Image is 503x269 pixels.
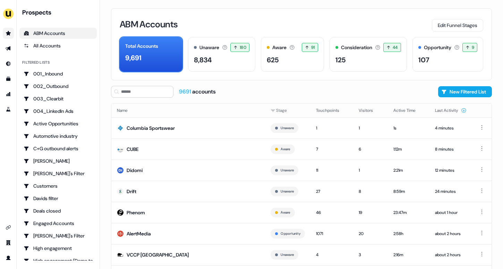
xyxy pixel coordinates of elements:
button: Unaware [281,252,294,258]
div: 20 [359,230,382,237]
div: [PERSON_NAME] [24,158,93,164]
h3: ABM Accounts [120,20,178,29]
div: Stage [271,107,305,114]
button: Unaware [281,125,294,131]
div: about 1 hour [435,209,467,216]
div: 8:59m [393,188,424,195]
div: 002_Outbound [24,83,93,90]
div: 19 [359,209,382,216]
a: Go to Active Opportunities [19,118,97,129]
div: 9,691 [125,53,142,63]
div: about 2 hours [435,251,467,258]
div: High engagement [24,245,93,252]
div: Drift [127,188,136,195]
span: 9691 [179,88,192,95]
div: Phenom [127,209,145,216]
a: Go to Engaged Accounts [19,218,97,229]
button: Aware [281,146,290,152]
a: Go to profile [3,252,14,263]
div: AlertMedia [127,230,151,237]
div: Prospects [22,8,97,17]
a: Go to 004_LinkedIn Ads [19,106,97,117]
div: Deals closed [24,207,93,214]
div: Customers [24,182,93,189]
a: Go to Charlotte Stone [19,155,97,167]
div: Filtered lists [22,60,50,65]
a: Go to Deals closed [19,205,97,216]
div: VCCP [GEOGRAPHIC_DATA] [127,251,189,258]
span: 180 [240,44,246,51]
div: Aware [272,44,287,51]
a: Go to C+G outbound alerts [19,143,97,154]
div: 2:16m [393,251,424,258]
button: Unaware [281,188,294,195]
div: 1071 [316,230,348,237]
a: Go to templates [3,73,14,84]
div: 1 [359,167,382,174]
div: 8 minutes [435,146,467,153]
div: about 2 hours [435,230,467,237]
div: ABM Accounts [24,30,93,37]
div: 001_Inbound [24,70,93,77]
div: 2:21m [393,167,424,174]
div: C+G outbound alerts [24,145,93,152]
div: Davids filter [24,195,93,202]
div: [PERSON_NAME]'s Filter [24,232,93,239]
a: ABM Accounts [19,28,97,39]
div: Consideration [341,44,372,51]
div: 46 [316,209,348,216]
span: 91 [311,44,315,51]
div: 12 minutes [435,167,467,174]
div: Automotive industry [24,133,93,140]
a: Go to 001_Inbound [19,68,97,79]
a: Go to Davids filter [19,193,97,204]
div: Unaware [199,44,219,51]
span: 9 [472,44,474,51]
button: Edit Funnel Stages [432,19,483,32]
div: 2:58h [393,230,424,237]
a: Go to Charlotte's Filter [19,168,97,179]
a: Go to 003_Clearbit [19,93,97,104]
div: Engaged Accounts [24,220,93,227]
button: New Filtered List [438,86,492,97]
div: 107 [418,55,429,65]
div: 1s [393,125,424,132]
a: Go to attribution [3,89,14,100]
div: Opportunity [424,44,451,51]
button: Aware [281,209,290,216]
button: Last Activity [435,104,467,117]
a: Go to prospects [3,28,14,39]
div: 4 minutes [435,125,467,132]
div: 625 [267,55,279,65]
div: [PERSON_NAME]'s Filter [24,170,93,177]
div: 1 [359,125,382,132]
div: 23:47m [393,209,424,216]
div: All Accounts [24,42,93,49]
div: 7 [316,146,348,153]
button: Visitors [359,104,381,117]
a: Go to Customers [19,180,97,191]
div: 4 [316,251,348,258]
div: 125 [335,55,346,65]
div: 8 [359,188,382,195]
div: 24 minutes [435,188,467,195]
a: Go to Automotive industry [19,131,97,142]
a: Go to experiments [3,104,14,115]
div: 3 [359,251,382,258]
div: 1:12m [393,146,424,153]
div: 1 [316,125,348,132]
a: Go to High engagement [19,243,97,254]
span: 44 [393,44,398,51]
div: High engagement (Demo testing) [24,257,93,264]
div: 11 [316,167,348,174]
a: Go to integrations [3,222,14,233]
a: Go to team [3,237,14,248]
div: Didomi [127,167,143,174]
a: All accounts [19,40,97,51]
a: Go to Geneviève's Filter [19,230,97,241]
div: 004_LinkedIn Ads [24,108,93,115]
div: 8,834 [194,55,212,65]
th: Name [111,104,265,117]
div: CUBE [127,146,139,153]
a: Go to Inbound [3,58,14,69]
